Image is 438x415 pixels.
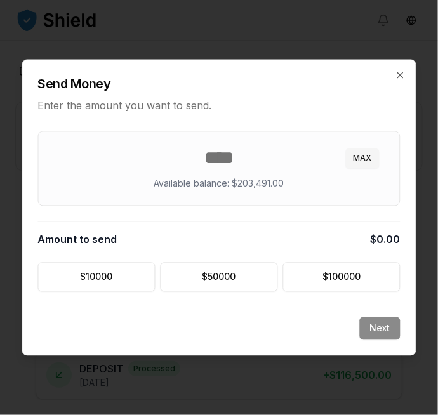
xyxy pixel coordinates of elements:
h2: Send Money [38,76,401,93]
button: $100000 [283,263,401,292]
button: MAX [346,148,380,169]
button: $10000 [38,263,156,292]
span: $0.00 [371,232,401,247]
p: Available balance: $203,491.00 [154,178,284,190]
p: Enter the amount you want to send. [38,98,401,114]
button: $50000 [161,263,278,292]
span: Amount to send [38,232,117,247]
